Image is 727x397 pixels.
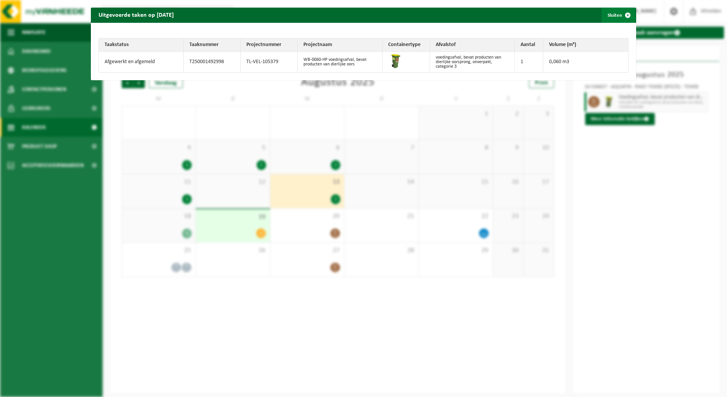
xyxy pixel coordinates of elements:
[430,52,515,72] td: voedingsafval, bevat producten van dierlijke oorsprong, onverpakt, categorie 3
[388,54,403,69] img: WB-0060-HPE-GN-50
[99,52,184,72] td: Afgewerkt en afgemeld
[543,52,628,72] td: 0,060 m3
[298,38,383,52] th: Projectnaam
[515,52,543,72] td: 1
[515,38,543,52] th: Aantal
[543,38,628,52] th: Volume (m³)
[91,8,181,22] h2: Uitgevoerde taken op [DATE]
[298,52,383,72] td: WB-0060-HP voedingsafval, bevat producten van dierlijke oors
[99,38,184,52] th: Taakstatus
[430,38,515,52] th: Afvalstof
[184,52,241,72] td: T250001492998
[602,8,635,23] button: Sluiten
[241,38,298,52] th: Projectnummer
[383,38,430,52] th: Containertype
[241,52,298,72] td: TL-VEL-105379
[184,38,241,52] th: Taaknummer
